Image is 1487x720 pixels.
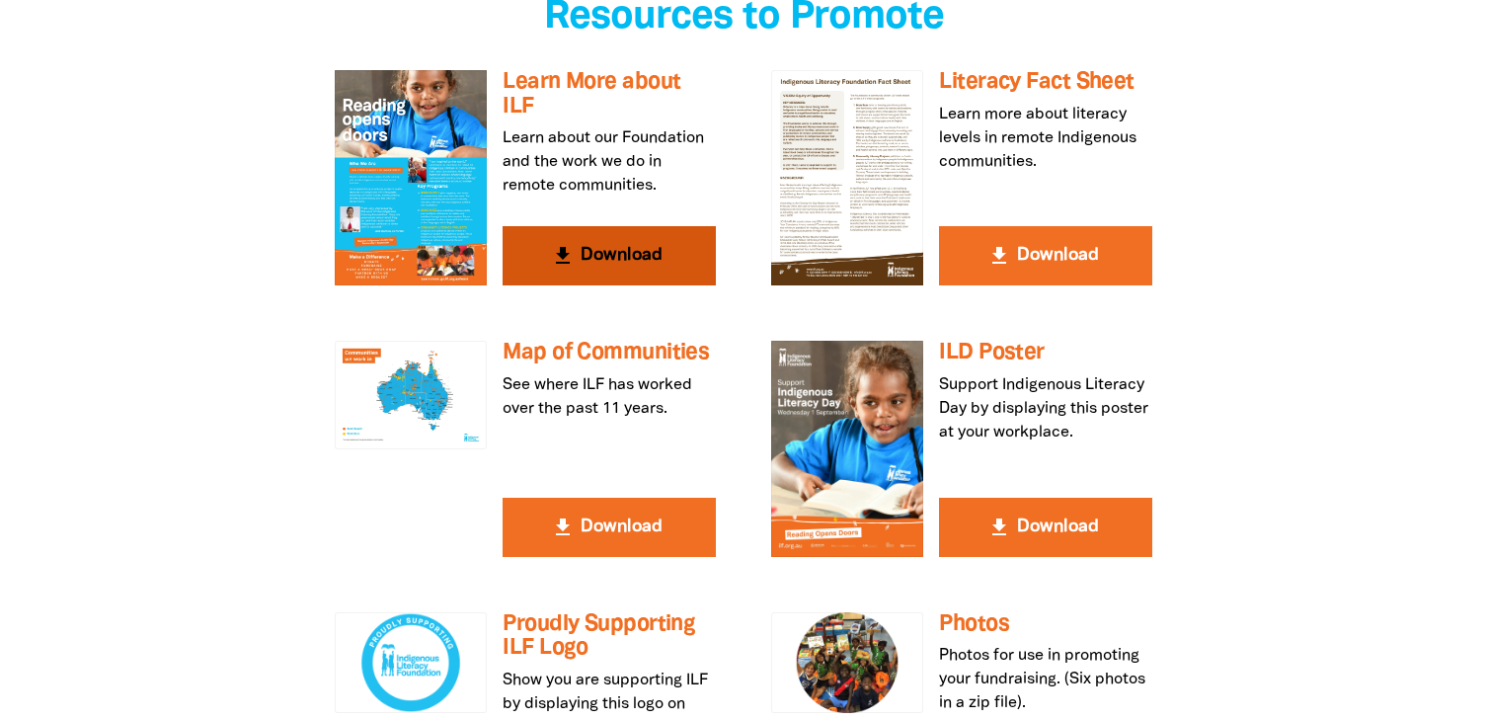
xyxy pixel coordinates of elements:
[503,226,716,285] button: get_app Download
[939,226,1152,285] button: get_app Download
[939,341,1152,365] h3: ILD Poster
[551,516,575,539] i: get_app
[939,498,1152,557] button: get_app Download
[939,70,1152,95] h3: Literacy Fact Sheet
[551,244,575,268] i: get_app
[987,244,1011,268] i: get_app
[503,341,716,365] h3: Map of Communities
[503,70,716,119] h3: Learn More about ILF
[503,612,716,661] h3: Proudly Supporting ILF Logo
[503,498,716,557] button: get_app Download
[987,516,1011,539] i: get_app
[939,612,1152,637] h3: Photos
[771,612,923,714] img: Photos
[335,612,487,714] img: Proudly Supporting ILF Logo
